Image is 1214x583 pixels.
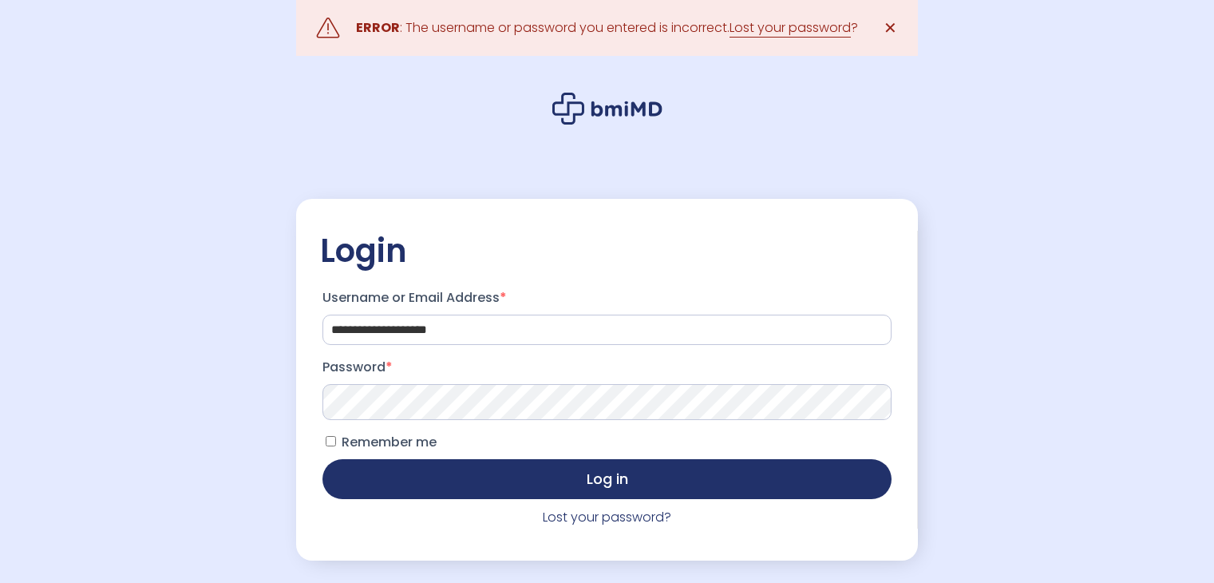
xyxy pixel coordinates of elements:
[322,355,892,380] label: Password
[322,459,892,499] button: Log in
[884,17,897,39] span: ✕
[356,18,400,37] strong: ERROR
[322,285,892,311] label: Username or Email Address
[320,231,894,271] h2: Login
[543,508,671,526] a: Lost your password?
[342,433,437,451] span: Remember me
[874,12,906,44] a: ✕
[356,17,858,39] div: : The username or password you entered is incorrect. ?
[326,436,336,446] input: Remember me
[730,18,851,38] a: Lost your password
